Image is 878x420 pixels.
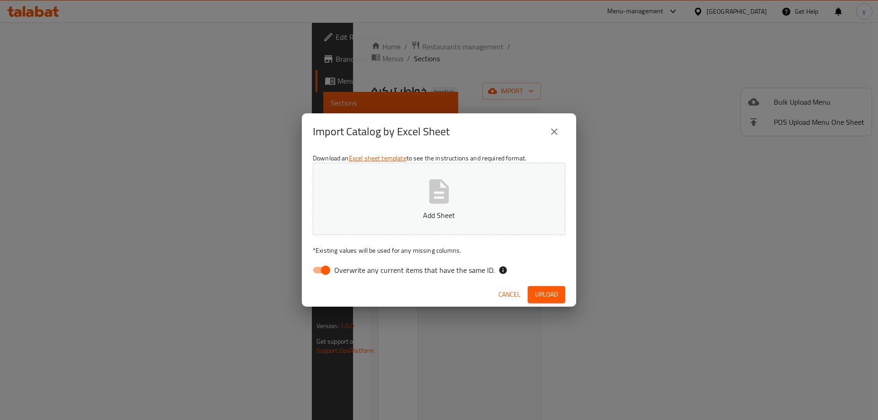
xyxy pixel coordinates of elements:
p: Add Sheet [327,210,551,221]
button: close [543,121,565,143]
span: Upload [535,289,558,300]
p: Existing values will be used for any missing columns. [313,246,565,255]
a: Excel sheet template [349,152,407,164]
div: Download an to see the instructions and required format. [302,150,576,282]
button: Cancel [495,286,524,303]
span: Overwrite any current items that have the same ID. [334,265,495,276]
h2: Import Catalog by Excel Sheet [313,124,450,139]
button: Upload [528,286,565,303]
svg: If the overwrite option isn't selected, then the items that match an existing ID will be ignored ... [498,266,508,275]
span: Cancel [498,289,520,300]
button: Add Sheet [313,163,565,235]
